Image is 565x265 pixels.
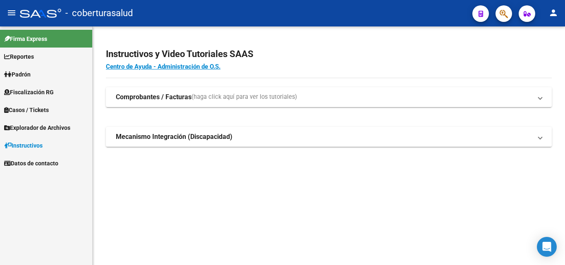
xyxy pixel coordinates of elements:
mat-icon: menu [7,8,17,18]
mat-icon: person [548,8,558,18]
mat-expansion-panel-header: Mecanismo Integración (Discapacidad) [106,127,552,147]
span: - coberturasalud [65,4,133,22]
span: Fiscalización RG [4,88,54,97]
strong: Mecanismo Integración (Discapacidad) [116,132,232,141]
span: Reportes [4,52,34,61]
span: Explorador de Archivos [4,123,70,132]
span: (haga click aquí para ver los tutoriales) [192,93,297,102]
span: Firma Express [4,34,47,43]
mat-expansion-panel-header: Comprobantes / Facturas(haga click aquí para ver los tutoriales) [106,87,552,107]
span: Instructivos [4,141,43,150]
a: Centro de Ayuda - Administración de O.S. [106,63,220,70]
span: Datos de contacto [4,159,58,168]
span: Padrón [4,70,31,79]
span: Casos / Tickets [4,105,49,115]
strong: Comprobantes / Facturas [116,93,192,102]
div: Open Intercom Messenger [537,237,557,257]
h2: Instructivos y Video Tutoriales SAAS [106,46,552,62]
